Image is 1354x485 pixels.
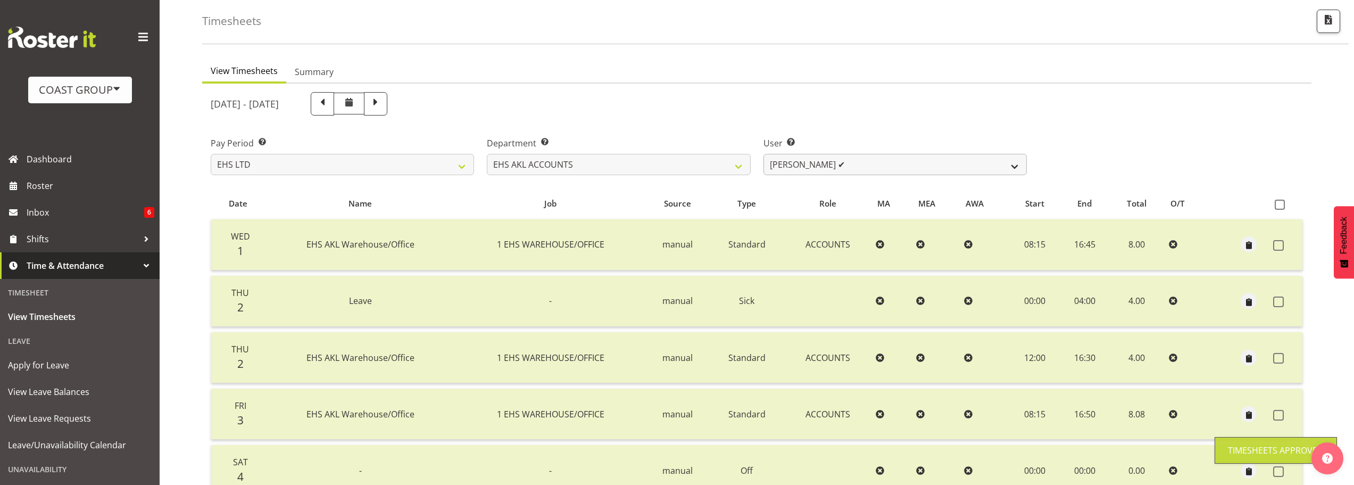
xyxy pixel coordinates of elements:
span: Inbox [27,204,144,220]
span: Apply for Leave [8,357,152,373]
span: Total [1127,198,1147,210]
span: O/T [1170,198,1185,210]
div: Leave [3,330,157,352]
td: 16:50 [1060,389,1109,440]
span: Start [1025,198,1044,210]
span: Type [737,198,756,210]
span: ACCOUNTS [805,352,850,364]
div: COAST GROUP [39,82,121,98]
span: Date [229,198,247,210]
span: Roster [27,178,154,194]
label: Pay Period [211,137,474,150]
span: manual [662,352,693,364]
td: Sick [710,276,785,327]
a: Leave/Unavailability Calendar [3,432,157,458]
span: Job [544,198,556,210]
h5: [DATE] - [DATE] [211,98,279,110]
span: Summary [295,65,334,78]
span: Sat [233,456,248,468]
button: Feedback - Show survey [1334,206,1354,278]
td: Standard [710,332,785,383]
span: 1 [237,243,244,258]
span: EHS AKL Warehouse/Office [306,239,414,250]
td: 08:15 [1009,389,1060,440]
td: 8.08 [1109,389,1165,440]
span: manual [662,408,693,420]
span: Thu [231,343,249,355]
span: MEA [918,198,935,210]
label: User [763,137,1027,150]
span: ACCOUNTS [805,408,850,420]
span: ACCOUNTS [805,239,850,250]
span: 1 EHS WAREHOUSE/OFFICE [497,352,604,364]
span: EHS AKL Warehouse/Office [306,352,414,364]
span: - [549,465,552,476]
a: View Leave Requests [3,405,157,432]
span: 4 [237,469,244,484]
span: 2 [237,300,244,315]
span: manual [662,465,693,476]
span: Source [664,198,691,210]
div: Timesheets Approved [1228,444,1324,457]
span: Leave [349,295,372,307]
span: MA [877,198,890,210]
span: Dashboard [27,151,154,167]
td: 4.00 [1109,276,1165,327]
td: 08:15 [1009,219,1060,270]
span: 6 [144,207,154,218]
span: - [359,465,362,476]
a: Apply for Leave [3,352,157,379]
span: Shifts [27,231,138,247]
span: Wed [231,231,250,242]
span: manual [662,239,693,250]
span: View Leave Balances [8,384,152,400]
span: View Leave Requests [8,410,152,426]
span: Name [348,198,372,210]
td: 00:00 [1009,276,1060,327]
td: 04:00 [1060,276,1109,327]
span: Fri [235,400,246,412]
button: Export CSV [1317,10,1340,33]
label: Department [487,137,750,150]
div: Unavailability [3,458,157,480]
td: 4.00 [1109,332,1165,383]
span: 3 [237,413,244,428]
span: Leave/Unavailability Calendar [8,437,152,453]
img: Rosterit website logo [8,27,96,48]
td: 8.00 [1109,219,1165,270]
td: Standard [710,219,785,270]
a: View Leave Balances [3,379,157,405]
span: Thu [231,287,249,299]
span: AWA [966,198,984,210]
span: 2 [237,356,244,371]
div: Timesheet [3,282,157,303]
a: View Timesheets [3,303,157,330]
td: Standard [710,389,785,440]
h4: Timesheets [202,15,261,27]
span: 1 EHS WAREHOUSE/OFFICE [497,239,604,250]
span: End [1077,198,1092,210]
span: manual [662,295,693,307]
span: - [549,295,552,307]
td: 16:45 [1060,219,1109,270]
img: help-xxl-2.png [1322,453,1333,464]
span: View Timesheets [211,64,278,77]
td: 12:00 [1009,332,1060,383]
span: EHS AKL Warehouse/Office [306,408,414,420]
span: Time & Attendance [27,258,138,274]
span: Feedback [1339,217,1349,254]
span: Role [819,198,836,210]
span: 1 EHS WAREHOUSE/OFFICE [497,408,604,420]
td: 16:30 [1060,332,1109,383]
span: View Timesheets [8,309,152,325]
